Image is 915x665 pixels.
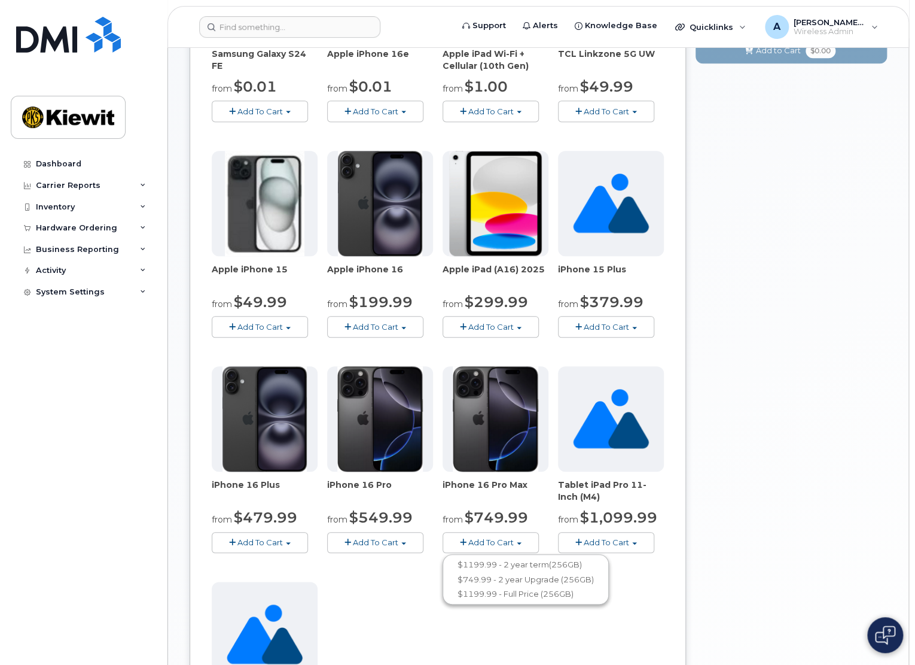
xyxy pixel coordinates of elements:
[327,299,347,309] small: from
[446,557,606,572] a: $1199.99 - 2 year term(256GB)
[794,27,865,37] span: Wireless Admin
[696,38,887,63] button: Add to Cart $0.00
[585,20,657,32] span: Knowledge Base
[327,514,347,525] small: from
[212,83,232,94] small: from
[453,366,538,472] img: iphone_16_pro.png
[237,322,283,332] span: Add To Cart
[573,151,649,256] img: no_image_found-2caef05468ed5679b831cfe6fc140e25e0c280774317ffc20a367ab7fd17291e.png
[353,538,398,547] span: Add To Cart
[514,14,566,38] a: Alerts
[327,83,347,94] small: from
[349,293,413,311] span: $199.99
[234,293,287,311] span: $49.99
[349,78,392,95] span: $0.01
[327,48,433,72] div: Apple iPhone 16e
[573,366,649,472] img: no_image_found-2caef05468ed5679b831cfe6fc140e25e0c280774317ffc20a367ab7fd17291e.png
[237,107,283,116] span: Add To Cart
[580,293,643,311] span: $379.99
[468,538,514,547] span: Add To Cart
[212,101,308,122] button: Add To Cart
[327,316,423,337] button: Add To Cart
[353,322,398,332] span: Add To Cart
[580,509,657,526] span: $1,099.99
[443,479,548,503] div: iPhone 16 Pro Max
[558,532,654,553] button: Add To Cart
[349,509,413,526] span: $549.99
[773,20,780,34] span: A
[558,316,654,337] button: Add To Cart
[212,316,308,337] button: Add To Cart
[212,263,318,287] div: Apple iPhone 15
[454,14,514,38] a: Support
[443,316,539,337] button: Add To Cart
[327,479,433,503] div: iPhone 16 Pro
[222,366,307,472] img: iphone_16_plus.png
[465,293,528,311] span: $299.99
[468,107,514,116] span: Add To Cart
[558,263,664,287] div: iPhone 15 Plus
[449,151,542,256] img: ipad_11.png
[580,78,633,95] span: $49.99
[667,15,754,39] div: Quicklinks
[327,101,423,122] button: Add To Cart
[443,48,548,72] div: Apple iPad Wi-Fi + Cellular (10th Gen)
[353,107,398,116] span: Add To Cart
[757,15,886,39] div: Andrew.Brownell
[558,101,654,122] button: Add To Cart
[584,322,629,332] span: Add To Cart
[212,48,318,72] div: Samsung Galaxy S24 FE
[212,479,318,503] div: iPhone 16 Plus
[468,322,514,332] span: Add To Cart
[558,514,578,525] small: from
[690,22,733,32] span: Quicklinks
[443,532,539,553] button: Add To Cart
[237,538,283,547] span: Add To Cart
[584,538,629,547] span: Add To Cart
[465,78,508,95] span: $1.00
[443,263,548,287] div: Apple iPad (A16) 2025
[327,263,433,287] div: Apple iPhone 16
[558,299,578,309] small: from
[199,16,380,38] input: Find something...
[446,587,606,602] a: $1199.99 - Full Price (256GB)
[558,48,664,72] div: TCL Linkzone 5G UW
[756,45,801,56] span: Add to Cart
[234,509,297,526] span: $479.99
[558,479,664,503] div: Tablet iPad Pro 11-Inch (M4)
[443,299,463,309] small: from
[443,514,463,525] small: from
[327,532,423,553] button: Add To Cart
[212,299,232,309] small: from
[584,107,629,116] span: Add To Cart
[443,83,463,94] small: from
[794,17,865,27] span: [PERSON_NAME].[PERSON_NAME]
[443,101,539,122] button: Add To Cart
[806,44,835,58] span: $0.00
[446,572,606,587] a: $749.99 - 2 year Upgrade (256GB)
[234,78,277,95] span: $0.01
[212,532,308,553] button: Add To Cart
[465,509,528,526] span: $749.99
[212,514,232,525] small: from
[533,20,558,32] span: Alerts
[875,625,895,645] img: Open chat
[338,151,422,256] img: iphone_16_plus.png
[566,14,666,38] a: Knowledge Base
[558,83,578,94] small: from
[337,366,422,472] img: iphone_16_pro.png
[225,151,304,256] img: iphone15.jpg
[472,20,506,32] span: Support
